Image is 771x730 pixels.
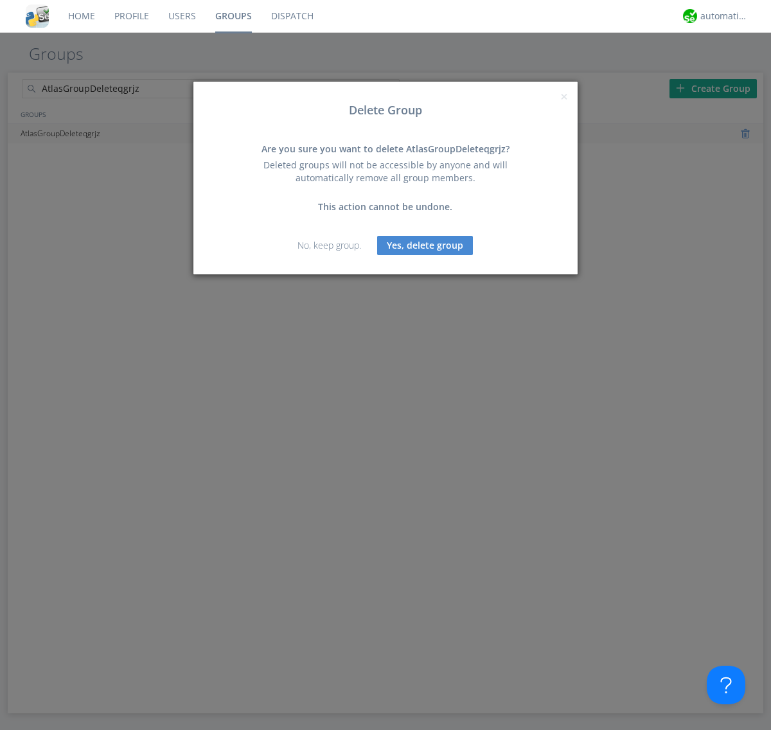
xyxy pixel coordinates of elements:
[247,143,524,156] div: Are you sure you want to delete AtlasGroupDeleteqgrjz?
[560,87,568,105] span: ×
[247,159,524,184] div: Deleted groups will not be accessible by anyone and will automatically remove all group members.
[26,4,49,28] img: cddb5a64eb264b2086981ab96f4c1ba7
[700,10,749,22] div: automation+atlas
[377,236,473,255] button: Yes, delete group
[203,104,568,117] h3: Delete Group
[297,239,361,251] a: No, keep group.
[247,200,524,213] div: This action cannot be undone.
[683,9,697,23] img: d2d01cd9b4174d08988066c6d424eccd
